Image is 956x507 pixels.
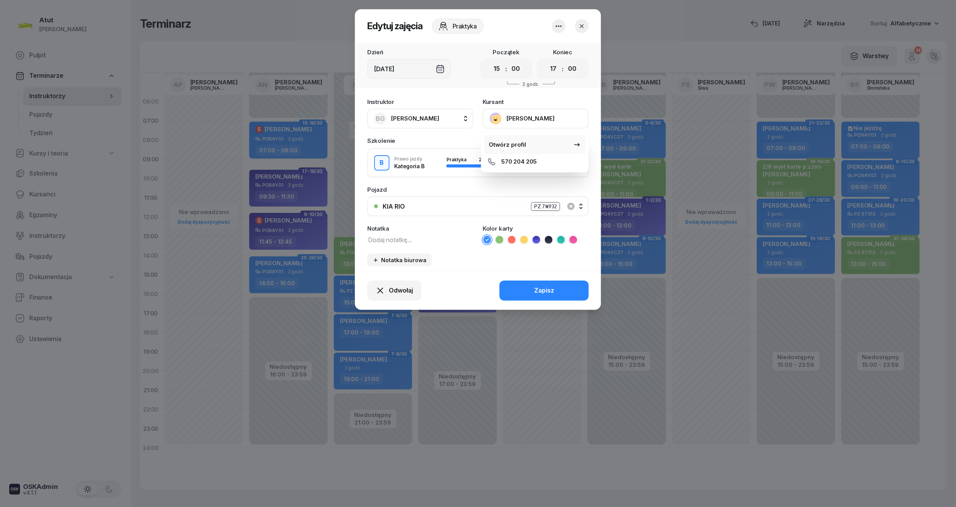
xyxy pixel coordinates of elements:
div: PZ 7W932 [531,202,560,211]
button: [PERSON_NAME] [483,109,589,129]
button: KIA RIOPZ 7W932 [367,196,589,216]
div: : [562,64,564,74]
div: : [506,64,507,74]
button: BG[PERSON_NAME] [367,109,473,129]
div: KIA RIO [383,203,405,209]
button: Notatka biurowa [367,254,432,266]
span: BG [376,115,385,122]
span: [PERSON_NAME] [391,115,439,122]
div: Zapisz [534,286,554,296]
div: Notatka biurowa [373,257,426,263]
h2: Edytuj zajęcia [367,20,423,32]
button: Zapisz [500,281,589,301]
button: Odwołaj [367,281,421,301]
div: Otwórz profil [489,140,526,150]
span: Odwołaj [389,286,413,296]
